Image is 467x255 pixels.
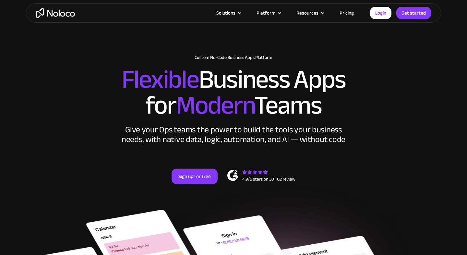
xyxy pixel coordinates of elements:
div: Solutions [208,9,248,17]
a: Sign up for free [172,169,218,184]
div: Solutions [216,9,235,17]
h2: Business Apps for Teams [32,67,435,118]
a: home [36,8,75,18]
a: Get started [396,7,431,19]
div: Platform [248,9,288,17]
div: Resources [288,9,331,17]
a: Pricing [331,9,362,17]
div: Resources [296,9,318,17]
h1: Custom No-Code Business Apps Platform [32,55,435,60]
a: Login [370,7,391,19]
div: Platform [257,9,275,17]
div: Give your Ops teams the power to build the tools your business needs, with native data, logic, au... [120,125,347,144]
span: Modern [176,81,254,129]
span: Flexible [122,55,199,104]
